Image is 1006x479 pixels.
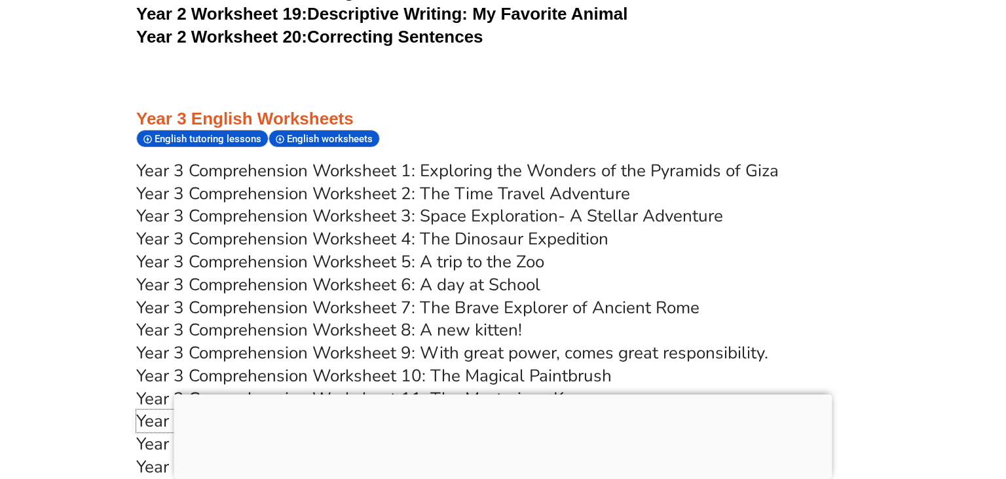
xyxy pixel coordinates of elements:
a: Year 3 Comprehension Worksheet 12: The Lost Treasure Map [136,410,607,432]
span: English tutoring lessons [155,133,265,145]
a: Year 3 Comprehension Worksheet 3: Space Exploration- A Stellar Adventure [136,204,723,227]
a: Year 3 Comprehension Worksheet 6: A day at School [136,273,540,296]
a: Year 3 Comprehension Worksheet 7: The Brave Explorer of Ancient Rome [136,296,699,319]
a: Year 3 Comprehension Worksheet 8: A new kitten! [136,318,522,341]
a: Year 3 Comprehension Worksheet 2: The Time Travel Adventure [136,182,630,205]
a: Year 3 Comprehension Worksheet 4: The Dinosaur Expedition [136,227,608,250]
span: English worksheets [287,133,377,145]
a: Year 3 Comprehension Worksheet 9: With great power, comes great responsibility. [136,341,768,364]
span: Year 2 Worksheet 20: [136,27,307,47]
a: Year 3 Comprehension Worksheet 5: A trip to the Zoo [136,250,544,273]
a: Year 3 Comprehension Worksheet 13: The Enchanted Forest [136,432,599,455]
iframe: Chat Widget [788,332,1006,479]
a: Year 2 Worksheet 20:Correcting Sentences [136,27,483,47]
a: Year 3 Comprehension Worksheet 14: The Time Travellers Diary [136,455,629,478]
a: Year 2 Worksheet 19:Descriptive Writing: My Favorite Animal [136,4,627,24]
iframe: Advertisement [174,394,832,476]
a: Year 3 Comprehension Worksheet 10: The Magical Paintbrush [136,364,612,387]
a: Year 3 Comprehension Worksheet 11: The Mysterious Key [136,387,582,410]
span: Year 2 Worksheet 19: [136,4,307,24]
h3: Year 3 English Worksheets [136,108,870,130]
a: Year 3 Comprehension Worksheet 1: Exploring the Wonders of the Pyramids of Giza [136,159,779,182]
